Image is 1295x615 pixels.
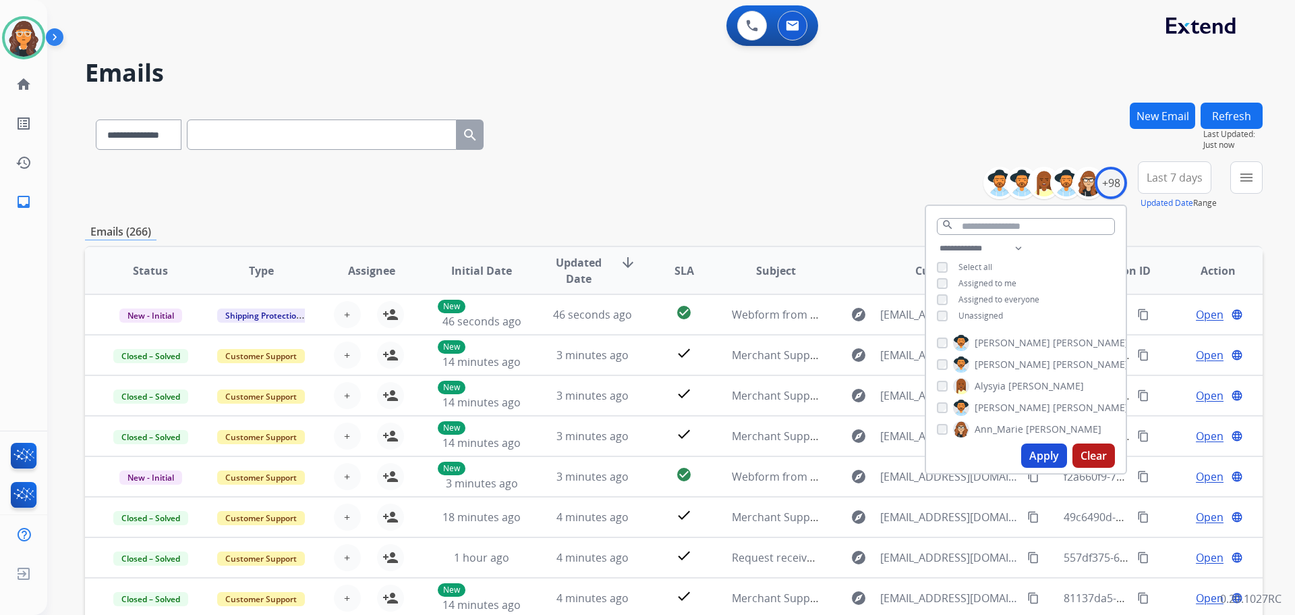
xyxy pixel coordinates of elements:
[1147,175,1203,180] span: Last 7 days
[851,306,867,323] mat-icon: explore
[1196,469,1224,485] span: Open
[249,263,274,279] span: Type
[756,263,796,279] span: Subject
[1072,444,1115,468] button: Clear
[732,429,1114,444] span: Merchant Support #659913: How would you rate the support you received?
[382,387,399,404] mat-icon: person_add
[975,401,1050,415] span: [PERSON_NAME]
[1137,592,1149,604] mat-icon: content_copy
[454,550,509,565] span: 1 hour ago
[1231,309,1243,321] mat-icon: language
[442,597,521,612] span: 14 minutes ago
[217,349,305,363] span: Customer Support
[732,388,1114,403] span: Merchant Support #659912: How would you rate the support you received?
[382,509,399,525] mat-icon: person_add
[217,592,305,606] span: Customer Support
[676,507,692,523] mat-icon: check
[1137,390,1149,402] mat-icon: content_copy
[5,19,42,57] img: avatar
[958,261,992,273] span: Select all
[1196,387,1224,404] span: Open
[113,430,188,444] span: Closed – Solved
[732,348,1114,363] span: Merchant Support #659908: How would you rate the support you received?
[382,469,399,485] mat-icon: person_add
[442,510,521,525] span: 18 minutes ago
[16,155,32,171] mat-icon: history
[851,590,867,606] mat-icon: explore
[851,469,867,485] mat-icon: explore
[1152,247,1263,294] th: Action
[556,591,629,606] span: 4 minutes ago
[1196,509,1224,525] span: Open
[915,263,968,279] span: Customer
[382,550,399,566] mat-icon: person_add
[1203,129,1263,140] span: Last Updated:
[442,435,521,450] span: 14 minutes ago
[1027,552,1039,564] mat-icon: content_copy
[438,421,465,435] p: New
[1021,444,1067,468] button: Apply
[1027,511,1039,523] mat-icon: content_copy
[674,263,694,279] span: SLA
[438,381,465,394] p: New
[334,585,361,612] button: +
[975,336,1050,350] span: [PERSON_NAME]
[446,476,518,491] span: 3 minutes ago
[1137,309,1149,321] mat-icon: content_copy
[556,348,629,363] span: 3 minutes ago
[1196,347,1224,363] span: Open
[556,550,629,565] span: 4 minutes ago
[344,590,350,606] span: +
[438,340,465,354] p: New
[1196,590,1224,606] span: Open
[880,306,1019,323] span: [EMAIL_ADDRESS][DOMAIN_NAME]
[16,194,32,210] mat-icon: inbox
[958,277,1016,289] span: Assigned to me
[334,382,361,409] button: +
[344,469,350,485] span: +
[1231,349,1243,361] mat-icon: language
[1196,306,1224,323] span: Open
[975,423,1023,436] span: Ann_Marie
[442,395,521,410] span: 14 minutes ago
[556,510,629,525] span: 4 minutes ago
[880,469,1019,485] span: [EMAIL_ADDRESS][DOMAIN_NAME]
[676,345,692,361] mat-icon: check
[1196,550,1224,566] span: Open
[880,590,1019,606] span: [EMAIL_ADDRESS][DOMAIN_NAME]
[942,219,954,231] mat-icon: search
[1138,161,1211,194] button: Last 7 days
[462,127,478,143] mat-icon: search
[880,347,1019,363] span: [EMAIL_ADDRESS][DOMAIN_NAME]
[348,263,395,279] span: Assignee
[113,552,188,566] span: Closed – Solved
[334,423,361,450] button: +
[1064,550,1265,565] span: 557df375-6732-4e09-a883-2cd4f0aebf06
[1220,591,1282,607] p: 0.20.1027RC
[344,509,350,525] span: +
[344,387,350,404] span: +
[1231,511,1243,523] mat-icon: language
[851,347,867,363] mat-icon: explore
[344,347,350,363] span: +
[548,255,610,287] span: Updated Date
[676,304,692,321] mat-icon: check_circle
[1137,552,1149,564] mat-icon: content_copy
[334,463,361,490] button: +
[851,387,867,404] mat-icon: explore
[382,428,399,444] mat-icon: person_add
[676,547,692,564] mat-icon: check
[1141,198,1193,209] button: Updated Date
[1137,430,1149,442] mat-icon: content_copy
[1064,469,1265,484] span: f2a660f9-76d1-4a0c-b5c1-a7590e5c23c8
[217,430,305,444] span: Customer Support
[975,358,1050,371] span: [PERSON_NAME]
[113,349,188,363] span: Closed – Solved
[113,390,188,404] span: Closed – Solved
[851,428,867,444] mat-icon: explore
[16,115,32,132] mat-icon: list_alt
[382,590,399,606] mat-icon: person_add
[1130,103,1195,129] button: New Email
[1027,592,1039,604] mat-icon: content_copy
[451,263,512,279] span: Initial Date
